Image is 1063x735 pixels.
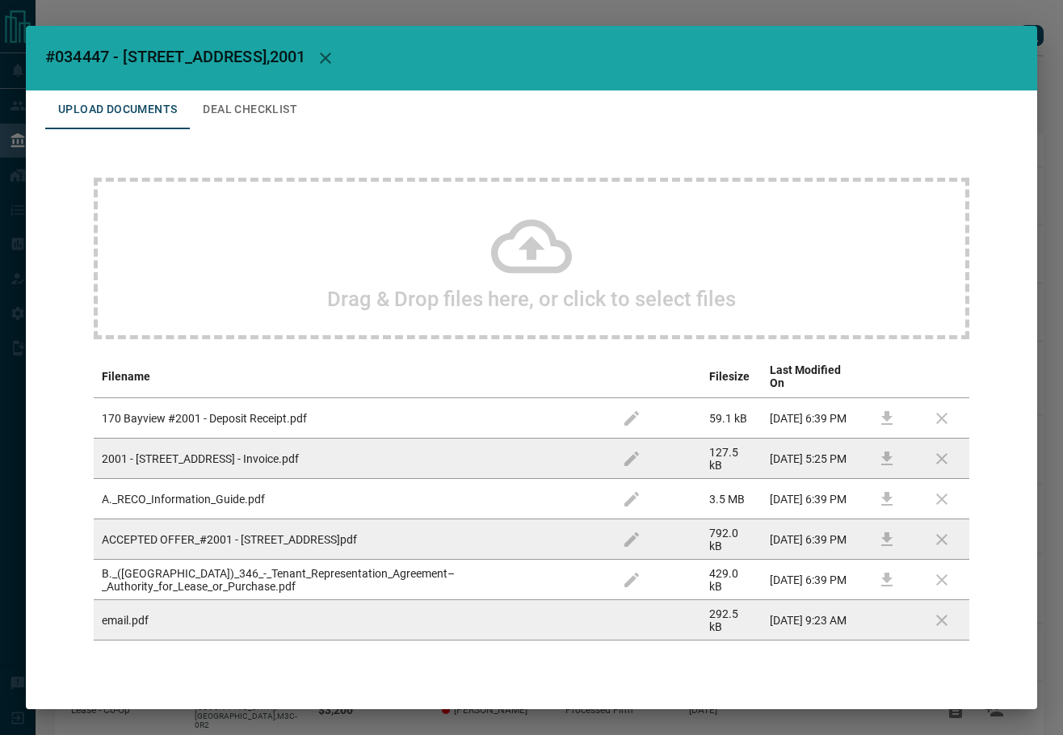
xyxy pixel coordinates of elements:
td: 2001 - [STREET_ADDRESS] - Invoice.pdf [94,439,604,479]
div: Drag & Drop files here, or click to select files [94,178,969,339]
td: [DATE] 6:39 PM [762,479,859,519]
th: Filesize [701,355,761,398]
td: 170 Bayview #2001 - Deposit Receipt.pdf [94,398,604,439]
td: [DATE] 6:39 PM [762,398,859,439]
td: 59.1 kB [701,398,761,439]
td: [DATE] 6:39 PM [762,560,859,600]
button: Upload Documents [45,90,190,129]
td: B._([GEOGRAPHIC_DATA])_346_-_Tenant_Representation_Agreement–_Authority_for_Lease_or_Purchase.pdf [94,560,604,600]
th: edit column [604,355,701,398]
td: [DATE] 5:25 PM [762,439,859,479]
td: [DATE] 6:39 PM [762,519,859,560]
td: 292.5 kB [701,600,761,640]
td: A._RECO_Information_Guide.pdf [94,479,604,519]
th: delete file action column [914,355,969,398]
th: Last Modified On [762,355,859,398]
td: 792.0 kB [701,519,761,560]
td: ACCEPTED OFFER_#2001 - [STREET_ADDRESS]pdf [94,519,604,560]
span: #034447 - [STREET_ADDRESS],2001 [45,47,306,66]
th: Filename [94,355,604,398]
h2: Drag & Drop files here, or click to select files [327,287,736,311]
td: 3.5 MB [701,479,761,519]
td: email.pdf [94,600,604,640]
td: [DATE] 9:23 AM [762,600,859,640]
td: 429.0 kB [701,560,761,600]
button: Deal Checklist [190,90,310,129]
th: download action column [859,355,914,398]
td: 127.5 kB [701,439,761,479]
